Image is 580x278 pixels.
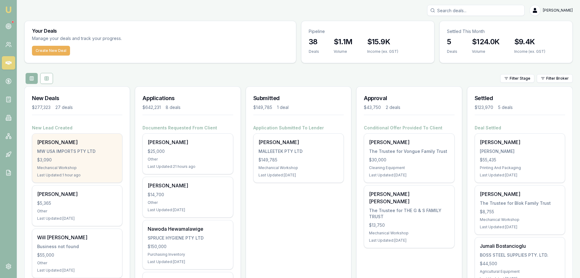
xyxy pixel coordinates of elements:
[475,104,493,110] div: $123,970
[37,252,117,258] div: $55,000
[148,244,228,250] div: $150,000
[367,49,398,54] div: Income (ex. GST)
[386,104,400,110] div: 2 deals
[369,148,449,154] div: The Trustee for Vongue Family Trust
[334,49,353,54] div: Volume
[32,28,289,33] h3: Your Deals
[364,125,454,131] h4: Conditional Offer Provided To Client
[148,164,228,169] div: Last Updated: 21 hours ago
[480,190,560,198] div: [PERSON_NAME]
[480,269,560,274] div: Agricultural Equipment
[447,28,565,34] p: Settled This Month
[148,225,228,233] div: Nawoda Hewamalawige
[37,148,117,154] div: MW USA IMPORTS PTY LTD
[472,37,500,47] h3: $124.0K
[258,139,339,146] div: [PERSON_NAME]
[367,37,398,47] h3: $15.9K
[500,74,534,83] button: Filter Stage
[32,104,51,110] div: $277,323
[472,49,500,54] div: Volume
[148,200,228,205] div: Other
[32,35,188,42] p: Manage your deals and track your progress.
[510,76,530,81] span: Filter Stage
[258,148,339,154] div: MALLEETEK PTY LTD
[37,165,117,170] div: Mechanical Workshop
[537,74,573,83] button: Filter Broker
[480,209,560,215] div: $8,755
[32,94,122,103] h3: New Deals
[37,216,117,221] div: Last Updated: [DATE]
[480,173,560,178] div: Last Updated: [DATE]
[55,104,73,110] div: 27 deals
[32,125,122,131] h4: New Lead Created
[369,165,449,170] div: Cleaning Equipment
[447,49,457,54] div: Deals
[480,217,560,222] div: Mechanical Workshop
[37,200,117,206] div: $5,365
[480,148,560,154] div: [PERSON_NAME]
[148,259,228,264] div: Last Updated: [DATE]
[148,182,228,189] div: [PERSON_NAME]
[369,173,449,178] div: Last Updated: [DATE]
[334,37,353,47] h3: $1.1M
[142,104,161,110] div: $642,231
[514,37,545,47] h3: $9.4K
[166,104,181,110] div: 8 deals
[480,200,560,206] div: The Trustee for Blok Family Trust
[37,190,117,198] div: [PERSON_NAME]
[148,235,228,241] div: SPRUCE HYGIENE PTY LTD
[253,94,344,103] h3: Submitted
[148,148,228,154] div: $25,000
[37,261,117,265] div: Other
[364,104,381,110] div: $43,750
[148,139,228,146] div: [PERSON_NAME]
[475,94,565,103] h3: Settled
[447,37,457,47] h3: 5
[475,125,565,131] h4: Deal Settled
[480,242,560,250] div: Jumali Bostancioglu
[369,231,449,236] div: Mechanical Workshop
[309,49,319,54] div: Deals
[369,238,449,243] div: Last Updated: [DATE]
[148,252,228,257] div: Purchasing Inventory
[253,125,344,131] h4: Application Submitted To Lender
[546,76,569,81] span: Filter Broker
[142,125,233,131] h4: Documents Requested From Client
[37,209,117,214] div: Other
[258,165,339,170] div: Mechanical Workshop
[498,104,513,110] div: 5 deals
[369,190,449,205] div: [PERSON_NAME] [PERSON_NAME]
[37,244,117,250] div: Business not found
[480,225,560,229] div: Last Updated: [DATE]
[258,173,339,178] div: Last Updated: [DATE]
[514,49,545,54] div: Income (ex. GST)
[309,37,319,47] h3: 38
[480,252,560,258] div: BOSS STEEL SUPPLIES PTY. LTD.
[480,139,560,146] div: [PERSON_NAME]
[277,104,289,110] div: 1 deal
[480,261,560,267] div: $44,500
[142,94,233,103] h3: Applications
[5,6,12,13] img: emu-icon-u.png
[369,139,449,146] div: [PERSON_NAME]
[37,173,117,178] div: Last Updated: 1 hour ago
[148,192,228,198] div: $14,700
[32,46,70,56] button: Create New Deal
[258,157,339,163] div: $149,785
[37,139,117,146] div: [PERSON_NAME]
[148,157,228,162] div: Other
[37,234,117,241] div: Will [PERSON_NAME]
[369,222,449,228] div: $13,750
[253,104,272,110] div: $149,785
[543,8,573,13] span: [PERSON_NAME]
[309,28,427,34] p: Pipeline
[37,268,117,273] div: Last Updated: [DATE]
[480,157,560,163] div: $55,435
[148,208,228,212] div: Last Updated: [DATE]
[427,5,525,16] input: Search deals
[480,165,560,170] div: Printing And Packaging
[369,157,449,163] div: $30,000
[37,157,117,163] div: $3,090
[364,94,454,103] h3: Approval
